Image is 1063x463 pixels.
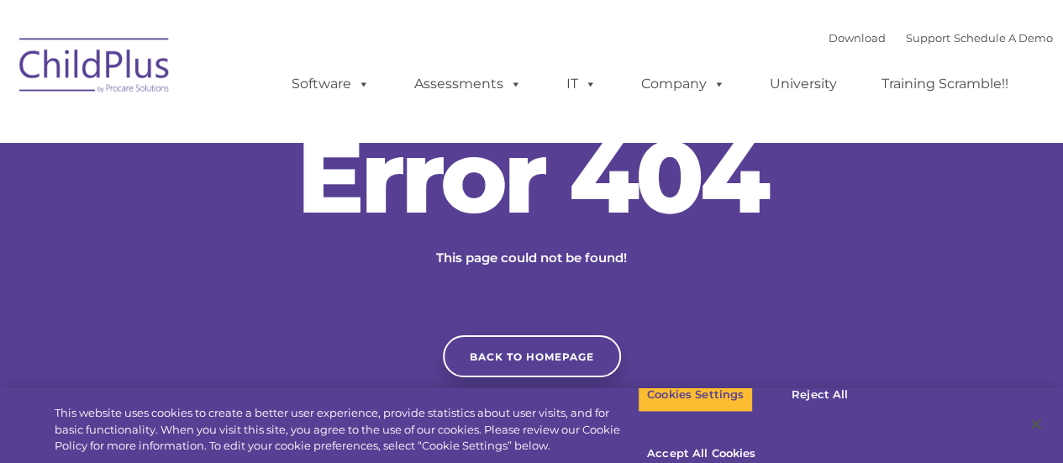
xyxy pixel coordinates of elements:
img: ChildPlus by Procare Solutions [11,26,179,110]
a: Schedule A Demo [954,31,1053,45]
button: Close [1018,406,1055,443]
button: Cookies Settings [638,377,753,413]
a: Back to homepage [443,335,621,377]
a: Company [624,67,742,101]
a: Support [906,31,950,45]
p: This page could not be found! [355,248,708,268]
a: Training Scramble!! [865,67,1025,101]
a: Download [829,31,886,45]
a: Software [275,67,387,101]
font: | [829,31,1053,45]
a: University [753,67,854,101]
a: Assessments [397,67,539,101]
h2: Error 404 [280,126,784,227]
a: IT [550,67,613,101]
div: This website uses cookies to create a better user experience, provide statistics about user visit... [55,405,638,455]
button: Reject All [767,377,872,413]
